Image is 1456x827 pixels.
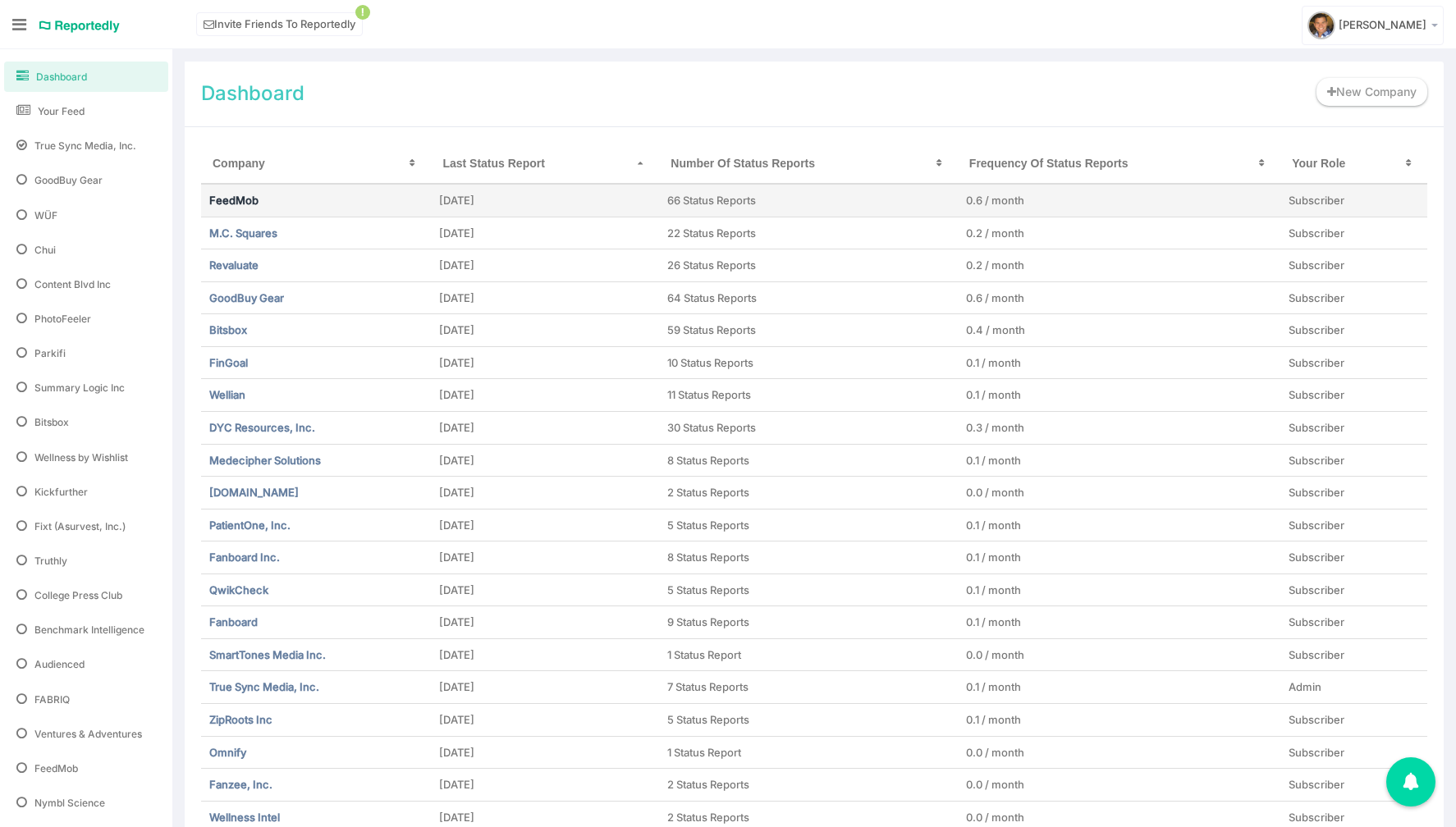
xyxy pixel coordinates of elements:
td: Subscriber [1280,736,1427,769]
a: Fixt (Asurvest, Inc.) [4,511,168,541]
a: [PERSON_NAME] [1302,6,1444,45]
span: WÜF [34,208,57,222]
div: Your Role [1289,152,1419,175]
td: 0.1 / month [958,541,1280,574]
td: Subscriber [1280,346,1427,379]
span: College Press Club [34,588,122,602]
td: Subscriber [1280,573,1427,606]
span: Nymbl Science [34,796,105,810]
a: FeedMob [209,194,259,207]
td: 5 Status Reports [659,704,958,737]
a: Revaluate [209,258,259,272]
a: True Sync Media, Inc. [4,130,168,161]
td: [DATE] [431,638,659,671]
td: 8 Status Reports [659,541,958,574]
td: Subscriber [1280,638,1427,671]
a: ZipRoots Inc [209,713,272,726]
td: 0.2 / month [958,249,1280,282]
td: 0.0 / month [958,736,1280,769]
a: Benchmark Intelligence [4,615,168,645]
span: Your Feed [38,104,85,118]
td: 5 Status Reports [659,509,958,541]
a: Fanboard Inc. [209,551,280,564]
a: [DOMAIN_NAME] [209,486,299,499]
td: 1 Status Report [659,736,958,769]
td: 10 Status Reports [659,346,958,379]
td: [DATE] [431,249,659,282]
th: Frequency Of Status Reports: No sort applied, activate to apply an ascending sort [958,144,1280,184]
td: Subscriber [1280,217,1427,249]
th: Number Of Status Reports: No sort applied, activate to apply an ascending sort [659,144,958,184]
a: Parkifi [4,338,168,368]
a: Your Feed [4,96,168,126]
a: DYC Resources, Inc. [209,421,315,434]
a: Wellness Intel [209,811,280,824]
td: Subscriber [1280,379,1427,412]
td: Subscriber [1280,541,1427,574]
td: Subscriber [1280,411,1427,444]
td: 5 Status Reports [659,573,958,606]
a: College Press Club [4,580,168,610]
a: Reportedly [39,12,121,40]
td: 64 Status Reports [659,281,958,314]
td: Subscriber [1280,606,1427,639]
a: PatientOne, Inc. [209,519,291,532]
td: [DATE] [431,573,659,606]
span: Audienced [34,657,85,671]
span: Dashboard [36,70,87,84]
td: Subscriber [1280,509,1427,541]
td: 0.0 / month [958,769,1280,802]
span: Chui [34,243,56,257]
th: Company: No sort applied, activate to apply an ascending sort [201,144,431,184]
a: QwikCheck [209,583,268,596]
a: FABRIQ [4,684,168,715]
span: Ventures & Adventures [34,727,142,741]
span: True Sync Media, Inc. [34,139,136,153]
td: 0.1 / month [958,346,1280,379]
td: 1 Status Report [659,638,958,671]
td: [DATE] [431,541,659,574]
span: Summary Logic Inc [34,381,125,395]
td: Subscriber [1280,444,1427,477]
div: Frequency Of Status Reports [966,152,1272,175]
td: 0.1 / month [958,444,1280,477]
span: Kickfurther [34,485,88,499]
span: GoodBuy Gear [34,173,103,187]
td: 2 Status Reports [659,769,958,802]
td: [DATE] [431,411,659,444]
a: PhotoFeeler [4,304,168,334]
a: Content Blvd Inc [4,269,168,299]
a: SmartTones Media Inc. [209,648,326,661]
td: 0.1 / month [958,379,1280,412]
th: Your Role: No sort applied, activate to apply an ascending sort [1280,144,1427,184]
td: 0.0 / month [958,477,1280,509]
span: Bitsbox [34,415,69,429]
td: 0.1 / month [958,606,1280,639]
td: 59 Status Reports [659,314,958,347]
td: 0.2 / month [958,217,1280,249]
a: M.C. Squares [209,226,277,240]
td: Subscriber [1280,281,1427,314]
td: 9 Status Reports [659,606,958,639]
td: [DATE] [431,509,659,541]
td: 0.4 / month [958,314,1280,347]
a: Truthly [4,546,168,576]
td: [DATE] [431,606,659,639]
a: Wellness by Wishlist [4,442,168,473]
td: 0.0 / month [958,638,1280,671]
td: [DATE] [431,281,659,314]
td: 26 Status Reports [659,249,958,282]
td: [DATE] [431,314,659,347]
div: Number Of Status Reports [667,152,950,175]
div: Company [209,152,423,175]
span: FeedMob [34,761,78,775]
a: Bitsbox [4,407,168,437]
span: Parkifi [34,346,66,360]
div: Last Status Report [439,152,651,175]
a: Ventures & Adventures [4,719,168,749]
a: Summary Logic Inc [4,372,168,403]
a: Kickfurther [4,477,168,507]
a: New Company [1316,78,1427,106]
a: Bitsbox [209,323,247,336]
span: Content Blvd Inc [34,277,111,291]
